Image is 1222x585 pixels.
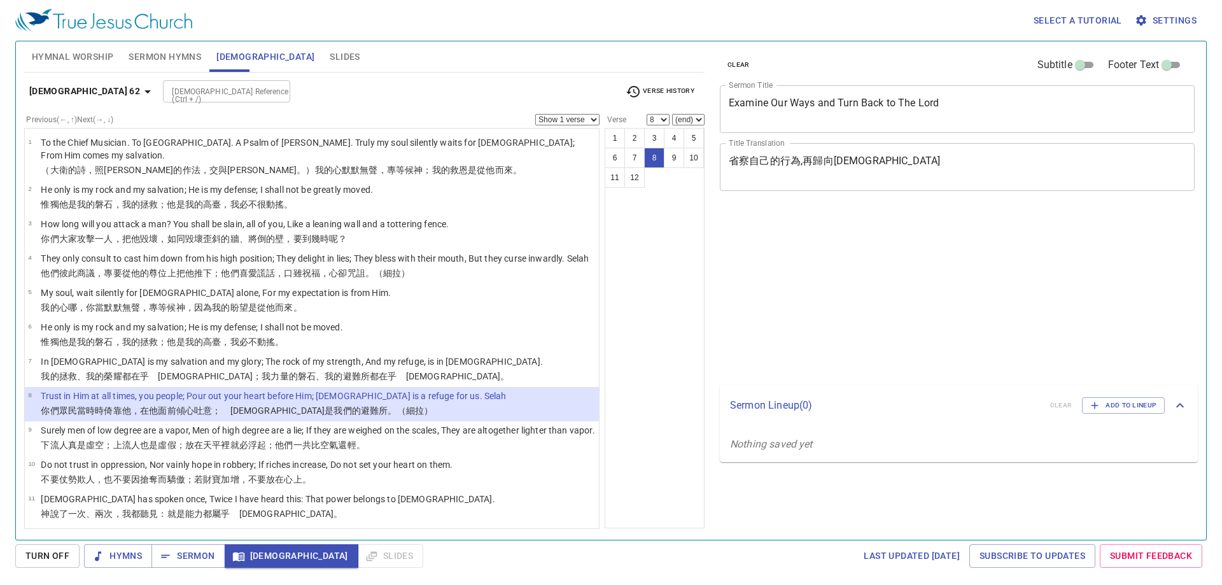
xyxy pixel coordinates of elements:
p: Also to You, O Lord, belongs mercy; For You render to each one according to his work. [41,527,384,540]
wh259: 、兩次 [86,509,342,519]
wh7043: 。（細拉 [365,268,411,278]
wh3577: ；放在 [176,440,365,450]
wh4268: 都在乎 [DEMOGRAPHIC_DATA] [370,371,509,381]
wh7023: 、將倒的 [239,234,348,244]
wh3976: 裡就必浮起；他們一共 [221,440,365,450]
p: 你們眾民 [41,404,506,417]
button: Turn Off [15,544,80,568]
wh5107: ，不要放在 [239,474,311,484]
wh7896: 心上 [284,474,311,484]
span: 3 [28,220,31,227]
wh4869: ，我必不動搖 [221,337,284,347]
i: Nothing saved yet [730,438,813,450]
wh3519: 都在乎 [DEMOGRAPHIC_DATA] [122,371,510,381]
button: 10 [684,148,704,168]
span: 6 [28,323,31,330]
p: Do not trust in oppression, Nor vainly hope in robbery; If riches increase, Do not set your heart... [41,458,453,471]
p: He only is my rock and my salvation; He is my defense; I shall not be moved. [41,321,342,334]
p: Trust in Him at all times, you people; Pour out your heart before Him; [DEMOGRAPHIC_DATA] is a re... [41,390,506,402]
wh430: 。 [334,509,342,519]
wh1288: ，心卻咒詛 [320,268,411,278]
button: Verse History [618,82,702,101]
span: Hymnal Worship [32,49,114,65]
span: 7 [28,357,31,364]
wh5797: 的磐石 [289,371,510,381]
label: Verse [605,116,626,123]
wh3289: ，專要從他的尊位 [95,268,410,278]
span: [DEMOGRAPHIC_DATA] [216,49,314,65]
span: Add to Lineup [1090,400,1156,411]
p: Surely men of low degree are a vapor, Men of high degree are a lie; If they are weighed on the sc... [41,424,594,437]
span: 5 [28,288,31,295]
button: Hymns [84,544,152,568]
wh3577: ，口 [275,268,410,278]
wh430: 說了 [50,509,343,519]
wh4869: ，我必不很 [221,199,293,209]
wh1760: 壁 [275,234,347,244]
wh5927: 天平 [203,440,365,450]
p: My soul, wait silently for [DEMOGRAPHIC_DATA] alone, For my expectation is from Him. [41,286,391,299]
wh1447: ，要到幾時呢？ [284,234,347,244]
button: [DEMOGRAPHIC_DATA] [225,544,358,568]
p: 不要仗 [41,473,453,486]
wh5080: ；他們喜愛 [212,268,410,278]
div: Sermon Lineup(0)clearAdd to Lineup [720,384,1198,426]
span: Subscribe to Updates [980,548,1085,564]
wh5315: 默默無聲，專等候 [342,165,522,175]
p: （大衛 [41,164,595,176]
button: 4 [664,128,684,148]
span: [DEMOGRAPHIC_DATA] [235,548,348,564]
p: They only consult to cast him down from his high position; They delight in lies; They bless with ... [41,252,589,265]
p: He only is my rock and my salvation; He is my defense; I shall not be greatly moved. [41,183,373,196]
wh6256: 倚靠 [104,405,433,416]
wh4131: 。 [275,337,284,347]
button: Settings [1132,9,1202,32]
wh7227: 動搖 [266,199,293,209]
button: 2 [624,128,645,148]
button: 6 [605,148,625,168]
span: clear [727,59,750,71]
wh5542: ） [401,268,410,278]
span: Sermon Hymns [129,49,201,65]
button: 12 [624,167,645,188]
span: 1 [28,138,31,145]
wh4268: 。（細拉 [388,405,433,416]
span: Settings [1137,13,1197,29]
p: To the Chief Musician. To [GEOGRAPHIC_DATA]. A Psalm of [PERSON_NAME]. Truly my soul silently wai... [41,136,595,162]
wh3038: 的作法，交與[PERSON_NAME] [173,165,522,175]
wh1892: 還輕。 [338,440,365,450]
wh1747: 神 [414,165,522,175]
button: [DEMOGRAPHIC_DATA] 62 [24,80,160,103]
span: 11 [28,495,35,502]
span: 10 [28,460,35,467]
a: Submit Feedback [1100,544,1202,568]
img: True Jesus Church [15,9,192,32]
wh3444: 是從他而來。 [468,165,522,175]
button: Select a tutorial [1029,9,1127,32]
span: Turn Off [25,548,69,564]
wh430: ；我力量 [253,371,509,381]
textarea: Examine Our Ways and Turn Back to The Lord [729,97,1186,121]
wh430: ；我的救恩 [423,165,522,175]
p: 他們彼此商議 [41,267,589,279]
p: Sermon Lineup ( 0 ) [730,398,1040,413]
p: 我的心 [41,301,391,314]
wh3820: 。 [302,474,311,484]
button: 3 [644,128,664,148]
span: Sermon [162,548,214,564]
button: clear [720,57,757,73]
wh4210: ，照[PERSON_NAME] [86,165,522,175]
p: 我的拯救 [41,370,543,383]
label: Previous (←, ↑) Next (→, ↓) [26,116,113,123]
button: 8 [644,148,664,168]
wh6697: 、我的避難所 [316,371,509,381]
wh2098: 能力 [185,509,343,519]
wh8210: 心 [185,405,433,416]
button: 5 [684,128,704,148]
p: 惟獨他是我的磐石 [41,335,342,348]
b: [DEMOGRAPHIC_DATA] 62 [29,83,140,99]
wh5971: 當時時 [77,405,433,416]
wh7521: 謊話 [257,268,411,278]
button: 1 [605,128,625,148]
wh5315: 哪，你當默默無聲，專等候 [68,302,302,313]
